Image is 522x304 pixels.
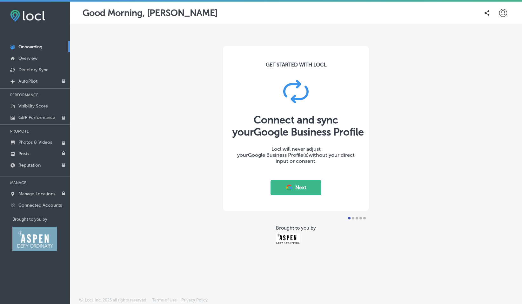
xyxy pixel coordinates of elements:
[18,67,49,73] p: Directory Sync
[18,79,37,84] p: AutoPilot
[18,103,48,109] p: Visibility Score
[232,114,359,138] div: Connect and sync your
[10,10,45,22] img: fda3e92497d09a02dc62c9cd864e3231.png
[12,227,57,251] img: Aspen
[271,180,321,195] button: Next
[248,152,309,158] span: Google Business Profile(s)
[18,115,55,120] p: GBP Performance
[12,217,70,222] p: Brought to you by
[83,8,217,18] p: Good Morning, [PERSON_NAME]
[266,62,326,68] div: GET STARTED WITH LOCL
[232,146,359,164] div: Locl will never adjust your without your direct input or consent.
[18,191,55,197] p: Manage Locations
[18,162,41,168] p: Reputation
[276,225,316,231] div: Brought to you by
[18,151,29,156] p: Posts
[18,140,52,145] p: Photos & Videos
[18,44,42,50] p: Onboarding
[18,203,62,208] p: Connected Accounts
[276,233,300,245] img: Aspen
[254,126,364,138] span: Google Business Profile
[85,298,147,302] p: Locl, Inc. 2025 all rights reserved.
[18,56,37,61] p: Overview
